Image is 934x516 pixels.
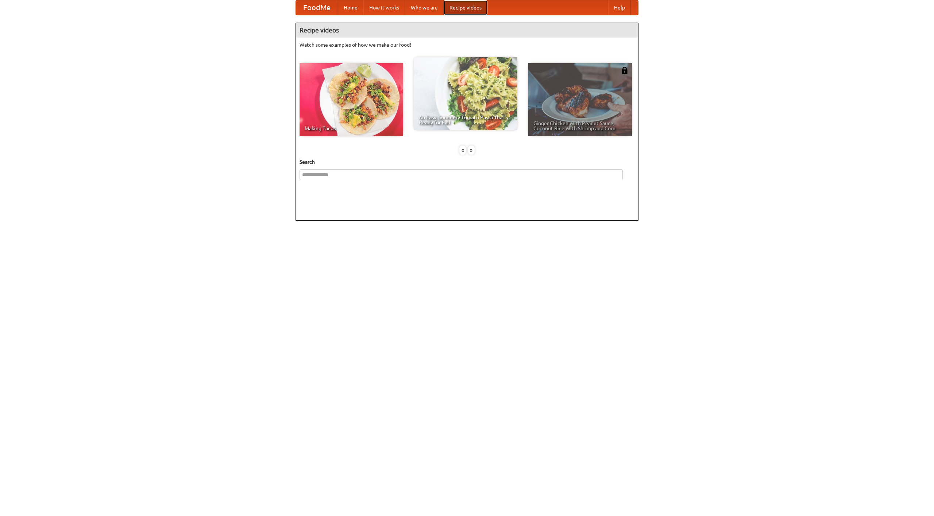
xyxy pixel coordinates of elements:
a: How it works [363,0,405,15]
a: Who we are [405,0,444,15]
a: FoodMe [296,0,338,15]
h4: Recipe videos [296,23,638,38]
img: 483408.png [621,67,628,74]
a: Recipe videos [444,0,487,15]
span: Making Tacos [305,126,398,131]
div: » [468,146,475,155]
a: Making Tacos [300,63,403,136]
p: Watch some examples of how we make our food! [300,41,634,49]
a: Help [608,0,631,15]
span: An Easy, Summery Tomato Pasta That's Ready for Fall [419,115,512,125]
a: An Easy, Summery Tomato Pasta That's Ready for Fall [414,57,517,130]
div: « [459,146,466,155]
a: Home [338,0,363,15]
h5: Search [300,158,634,166]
